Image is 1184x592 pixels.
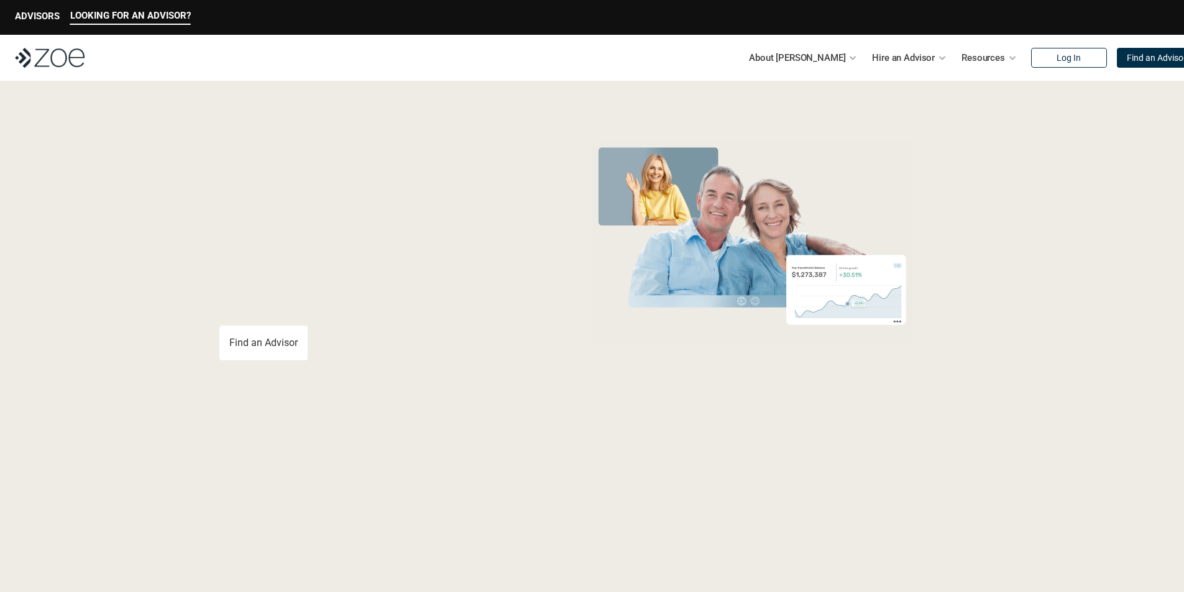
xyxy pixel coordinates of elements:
p: Loremipsum: *DolOrsi Ametconsecte adi Eli Seddoeius tem inc utlaboreet. Dol 2756 MagNaal Enimadmi... [30,519,1154,563]
a: Log In [1031,48,1107,68]
p: LOOKING FOR AN ADVISOR? [70,10,191,21]
span: with a Financial Advisor [219,179,470,268]
p: ADVISORS [15,11,60,22]
p: About [PERSON_NAME] [749,48,845,67]
img: Zoe Financial Hero Image [587,142,918,344]
em: The information in the visuals above is for illustrative purposes only and does not represent an ... [580,351,925,358]
p: Find an Advisor [229,337,298,348]
span: Grow Your Wealth [219,137,496,185]
p: Resources [961,48,1005,67]
a: Find an Advisor [219,326,308,360]
p: Log In [1057,53,1081,63]
p: Hire an Advisor [872,48,935,67]
p: You deserve an advisor you can trust. [PERSON_NAME], hire, and invest with vetted, fiduciary, fin... [219,281,540,311]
